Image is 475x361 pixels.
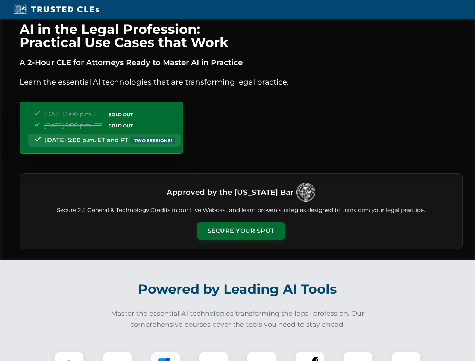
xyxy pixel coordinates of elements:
span: SOLD OUT [106,111,135,118]
img: Trusted CLEs [11,4,101,15]
span: SOLD OUT [106,122,135,130]
h1: AI in the Legal Profession: Practical Use Cases that Work [20,23,463,49]
p: Master the essential AI technologies transforming the legal profession. Our comprehensive courses... [106,308,369,330]
h3: Approved by the [US_STATE] Bar [167,185,293,199]
img: Logo [296,183,315,202]
p: Learn the essential AI technologies that are transforming legal practice. [20,76,463,88]
h2: Powered by Leading AI Tools [29,276,446,302]
p: Secure 2.5 General & Technology Credits in our Live Webcast and learn proven strategies designed ... [29,206,453,215]
span: [DATE] 5:00 p.m. ET [44,122,102,129]
p: A 2-Hour CLE for Attorneys Ready to Master AI in Practice [20,56,463,68]
button: Secure Your Spot [197,222,285,240]
span: [DATE] 5:00 p.m. ET [44,111,102,118]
